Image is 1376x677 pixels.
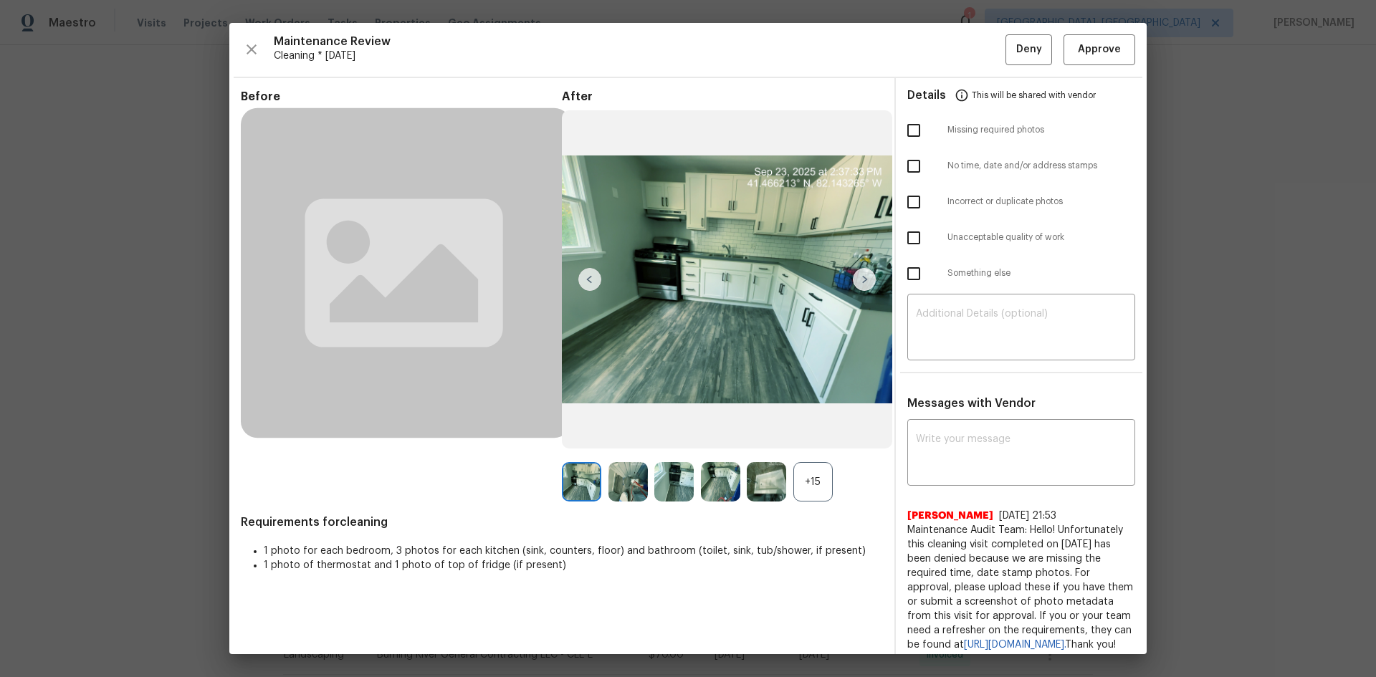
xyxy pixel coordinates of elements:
[947,160,1135,172] span: No time, date and/or address stamps
[907,523,1135,652] span: Maintenance Audit Team: Hello! Unfortunately this cleaning visit completed on [DATE] has been den...
[896,256,1147,292] div: Something else
[896,220,1147,256] div: Unacceptable quality of work
[999,511,1056,521] span: [DATE] 21:53
[947,267,1135,279] span: Something else
[562,90,883,104] span: After
[1016,41,1042,59] span: Deny
[896,112,1147,148] div: Missing required photos
[274,49,1005,63] span: Cleaning * [DATE]
[896,148,1147,184] div: No time, date and/or address stamps
[1005,34,1052,65] button: Deny
[241,515,883,529] span: Requirements for cleaning
[264,558,883,572] li: 1 photo of thermostat and 1 photo of top of fridge (if present)
[964,640,1065,650] a: [URL][DOMAIN_NAME].
[274,34,1005,49] span: Maintenance Review
[947,196,1135,208] span: Incorrect or duplicate photos
[947,124,1135,136] span: Missing required photos
[896,184,1147,220] div: Incorrect or duplicate photos
[578,268,601,291] img: left-chevron-button-url
[972,78,1096,112] span: This will be shared with vendor
[947,231,1135,244] span: Unacceptable quality of work
[907,509,993,523] span: [PERSON_NAME]
[1064,34,1135,65] button: Approve
[264,544,883,558] li: 1 photo for each bedroom, 3 photos for each kitchen (sink, counters, floor) and bathroom (toilet,...
[793,462,833,501] div: +15
[907,398,1036,409] span: Messages with Vendor
[907,78,946,112] span: Details
[1078,41,1121,59] span: Approve
[853,268,876,291] img: right-chevron-button-url
[241,90,562,104] span: Before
